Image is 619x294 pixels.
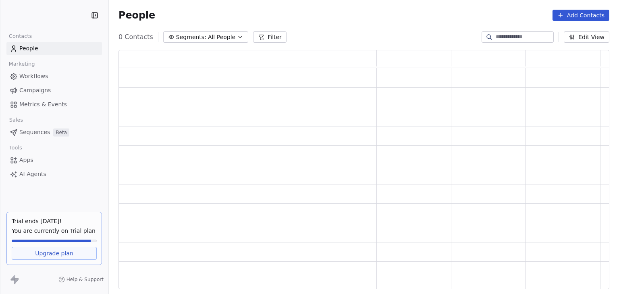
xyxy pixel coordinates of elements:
[6,142,25,154] span: Tools
[6,114,27,126] span: Sales
[12,217,97,225] div: Trial ends [DATE]!
[19,72,48,81] span: Workflows
[53,128,69,137] span: Beta
[6,153,102,167] a: Apps
[6,84,102,97] a: Campaigns
[253,31,287,43] button: Filter
[12,247,97,260] a: Upgrade plan
[19,86,51,95] span: Campaigns
[58,276,104,283] a: Help & Support
[6,98,102,111] a: Metrics & Events
[6,42,102,55] a: People
[553,10,609,21] button: Add Contacts
[19,100,67,109] span: Metrics & Events
[19,128,50,137] span: Sequences
[5,58,38,70] span: Marketing
[208,33,235,41] span: All People
[564,31,609,43] button: Edit View
[19,156,33,164] span: Apps
[6,168,102,181] a: AI Agents
[66,276,104,283] span: Help & Support
[176,33,206,41] span: Segments:
[118,9,155,21] span: People
[118,32,153,42] span: 0 Contacts
[12,227,97,235] span: You are currently on Trial plan
[35,249,73,257] span: Upgrade plan
[19,44,38,53] span: People
[6,126,102,139] a: SequencesBeta
[5,30,35,42] span: Contacts
[19,170,46,178] span: AI Agents
[6,70,102,83] a: Workflows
